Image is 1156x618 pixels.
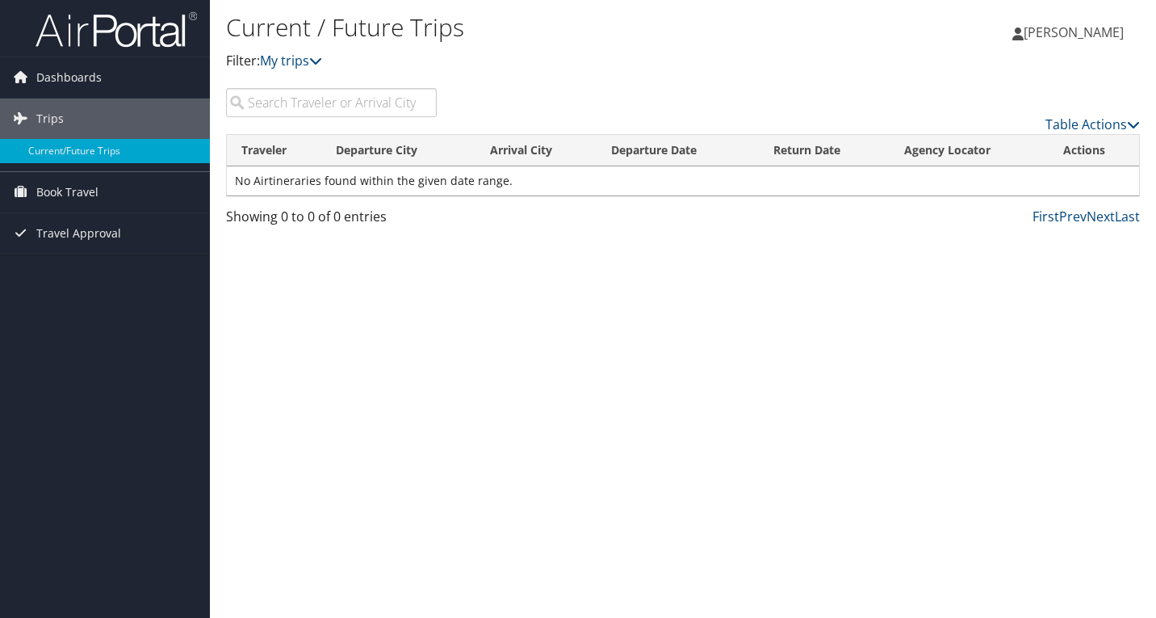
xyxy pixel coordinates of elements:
[1024,23,1124,41] span: [PERSON_NAME]
[260,52,322,69] a: My trips
[1087,208,1115,225] a: Next
[227,135,321,166] th: Traveler: activate to sort column ascending
[1059,208,1087,225] a: Prev
[36,57,102,98] span: Dashboards
[1049,135,1139,166] th: Actions
[1115,208,1140,225] a: Last
[759,135,889,166] th: Return Date: activate to sort column ascending
[597,135,760,166] th: Departure Date: activate to sort column descending
[475,135,597,166] th: Arrival City: activate to sort column ascending
[226,11,836,44] h1: Current / Future Trips
[36,172,98,212] span: Book Travel
[1012,8,1140,57] a: [PERSON_NAME]
[36,213,121,254] span: Travel Approval
[36,11,197,48] img: airportal-logo.png
[1032,208,1059,225] a: First
[226,207,437,234] div: Showing 0 to 0 of 0 entries
[1045,116,1140,133] a: Table Actions
[321,135,476,166] th: Departure City: activate to sort column ascending
[226,51,836,72] p: Filter:
[890,135,1049,166] th: Agency Locator: activate to sort column ascending
[36,99,64,139] span: Trips
[226,88,437,117] input: Search Traveler or Arrival City
[227,166,1139,195] td: No Airtineraries found within the given date range.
